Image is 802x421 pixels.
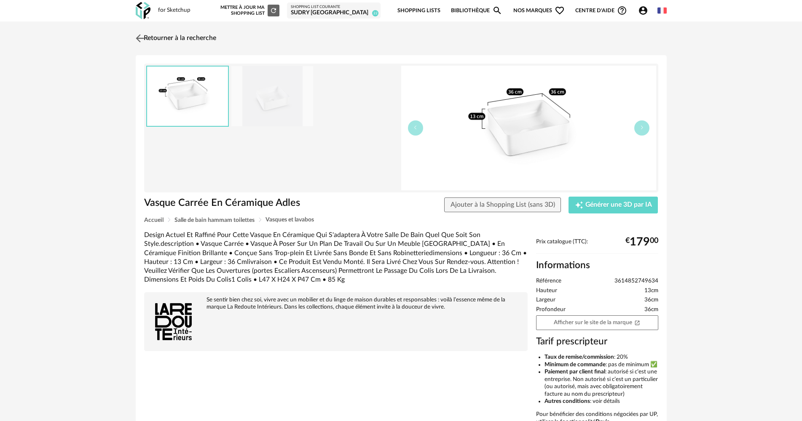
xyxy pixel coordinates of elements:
span: Largeur [536,296,555,304]
h2: Informations [536,259,658,272]
div: SUDRY [GEOGRAPHIC_DATA] [291,9,377,17]
span: Account Circle icon [638,5,648,16]
span: 22 [372,10,378,16]
img: b311b2671b860286baff9303c4b0d4d0.jpg [401,66,656,190]
img: OXP [136,2,150,19]
a: Shopping Lists [397,1,440,21]
span: 13cm [644,287,658,295]
span: Accueil [144,217,164,223]
b: Autres conditions [545,398,590,404]
span: 36cm [644,306,658,314]
span: Vasques et lavabos [266,217,314,223]
span: 179 [630,239,650,245]
h3: Tarif prescripteur [536,336,658,348]
span: Salle de bain hammam toilettes [174,217,255,223]
img: f16479865916d2fad6be153ffdd32647.jpg [231,66,313,126]
li: : autorisé si c’est une entreprise. Non autorisé si c’est un particulier (ou autorisé, mais avec ... [545,368,658,398]
a: BibliothèqueMagnify icon [451,1,502,21]
div: Prix catalogue (TTC): [536,238,658,254]
span: 36cm [644,296,658,304]
div: Se sentir bien chez soi, vivre avec un mobilier et du linge de maison durables et responsables : ... [148,296,523,311]
span: Open In New icon [634,319,640,325]
li: : 20% [545,354,658,361]
img: svg+xml;base64,PHN2ZyB3aWR0aD0iMjQiIGhlaWdodD0iMjQiIHZpZXdCb3g9IjAgMCAyNCAyNCIgZmlsbD0ibm9uZSIgeG... [134,32,146,44]
div: for Sketchup [158,7,190,14]
img: brand logo [148,296,199,347]
h1: Vasque Carrée En Céramique Adles [144,197,354,210]
b: Paiement par client final [545,369,605,375]
span: Référence [536,277,561,285]
div: Design Actuel Et Raffiné Pour Cette Vasque En Céramique Qui S'adaptera À Votre Salle De Bain Quel... [144,231,528,285]
b: Taux de remise/commission [545,354,614,360]
b: Minimum de commande [545,362,606,368]
a: Afficher sur le site de la marqueOpen In New icon [536,315,658,330]
div: Shopping List courante [291,5,377,10]
a: Retourner à la recherche [134,29,216,48]
img: b311b2671b860286baff9303c4b0d4d0.jpg [147,67,228,126]
div: Mettre à jour ma Shopping List [219,5,279,16]
div: € 00 [625,239,658,245]
span: Heart Outline icon [555,5,565,16]
span: 3614852749634 [614,277,658,285]
div: Breadcrumb [144,217,658,223]
span: Nos marques [513,1,565,21]
span: Profondeur [536,306,566,314]
span: Ajouter à la Shopping List (sans 3D) [451,201,555,208]
button: Creation icon Générer une 3D par IA [569,197,658,213]
img: fr [657,6,667,15]
span: Refresh icon [270,8,277,13]
span: Account Circle icon [638,5,652,16]
a: Shopping List courante SUDRY [GEOGRAPHIC_DATA] 22 [291,5,377,17]
span: Hauteur [536,287,557,295]
span: Générer une 3D par IA [585,202,652,208]
li: : voir détails [545,398,658,405]
span: Help Circle Outline icon [617,5,627,16]
li: : pas de minimum ✅ [545,361,658,369]
span: Magnify icon [492,5,502,16]
span: Creation icon [575,201,583,209]
button: Ajouter à la Shopping List (sans 3D) [444,197,561,213]
span: Centre d'aideHelp Circle Outline icon [575,5,627,16]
